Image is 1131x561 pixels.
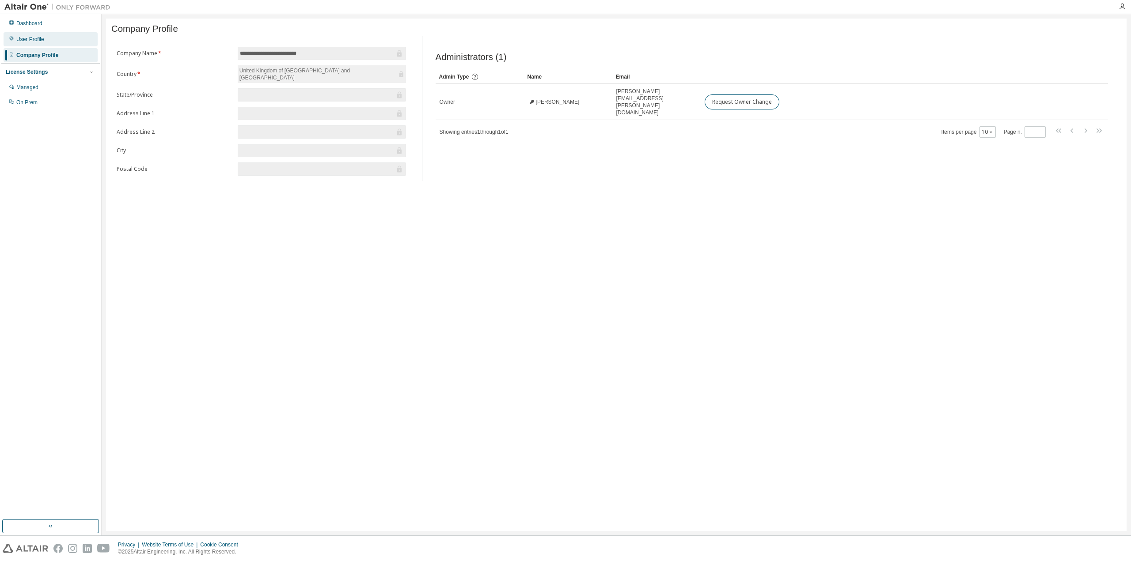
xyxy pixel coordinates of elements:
span: Company Profile [111,24,178,34]
span: Showing entries 1 through 1 of 1 [440,129,509,135]
label: Postal Code [117,166,232,173]
div: Company Profile [16,52,58,59]
img: altair_logo.svg [3,544,48,553]
div: Privacy [118,541,142,548]
img: facebook.svg [53,544,63,553]
label: Country [117,71,232,78]
img: linkedin.svg [83,544,92,553]
div: Website Terms of Use [142,541,200,548]
span: [PERSON_NAME][EMAIL_ADDRESS][PERSON_NAME][DOMAIN_NAME] [616,88,697,116]
button: 10 [982,128,994,136]
img: instagram.svg [68,544,77,553]
div: On Prem [16,99,38,106]
span: [PERSON_NAME] [536,98,580,105]
img: Altair One [4,3,115,11]
label: Address Line 1 [117,110,232,117]
button: Request Owner Change [705,94,779,109]
div: United Kingdom of [GEOGRAPHIC_DATA] and [GEOGRAPHIC_DATA] [238,66,396,83]
div: Managed [16,84,38,91]
span: Page n. [1004,126,1046,138]
span: Admin Type [439,74,469,80]
img: youtube.svg [97,544,110,553]
label: Company Name [117,50,232,57]
label: Address Line 2 [117,128,232,136]
div: United Kingdom of [GEOGRAPHIC_DATA] and [GEOGRAPHIC_DATA] [238,65,406,83]
div: User Profile [16,36,44,43]
div: License Settings [6,68,48,75]
p: © 2025 Altair Engineering, Inc. All Rights Reserved. [118,548,243,556]
span: Items per page [941,126,996,138]
div: Name [528,70,609,84]
label: State/Province [117,91,232,98]
div: Cookie Consent [200,541,243,548]
span: Owner [440,98,455,105]
div: Dashboard [16,20,42,27]
label: City [117,147,232,154]
div: Email [616,70,697,84]
span: Administrators (1) [436,52,507,62]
